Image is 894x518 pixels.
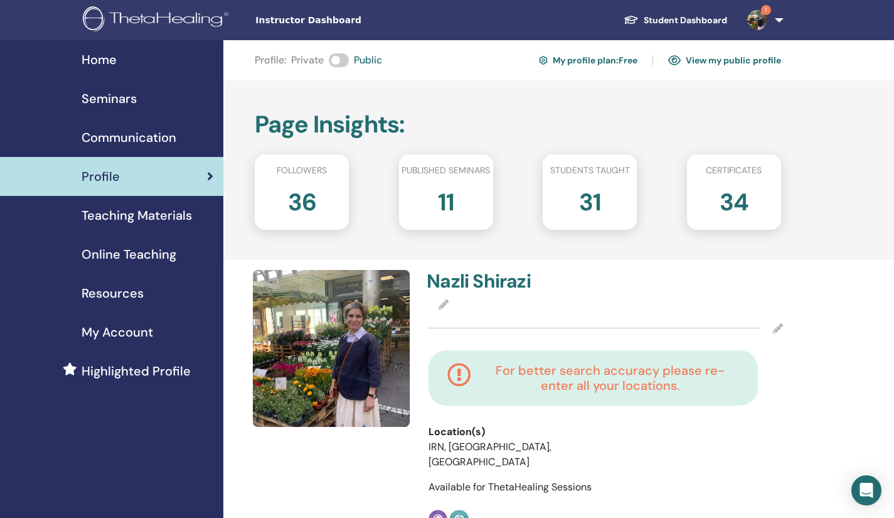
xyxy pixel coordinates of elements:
[668,50,781,70] a: View my public profile
[481,363,739,393] h4: For better search accuracy please re-enter all your locations.
[82,206,192,225] span: Teaching Materials
[82,167,120,186] span: Profile
[851,475,881,505] div: Open Intercom Messenger
[255,111,781,139] h2: Page Insights :
[82,128,176,147] span: Communication
[82,323,153,342] span: My Account
[83,6,233,35] img: logo.png
[291,53,324,68] span: Private
[255,14,444,27] span: Instructor Dashboard
[614,9,737,32] a: Student Dashboard
[539,54,548,67] img: cog.svg
[438,182,454,217] h2: 11
[402,164,490,177] span: Published seminars
[82,245,176,264] span: Online Teaching
[428,424,485,440] span: Location(s)
[428,440,565,470] li: IRN, [GEOGRAPHIC_DATA], [GEOGRAPHIC_DATA]
[82,362,191,380] span: Highlighted Profile
[624,14,639,25] img: graduation-cap-white.svg
[253,270,410,427] img: default.jpg
[82,284,144,303] span: Resources
[720,182,748,217] h2: 34
[579,182,601,217] h2: 31
[706,164,762,177] span: Certificates
[550,164,630,177] span: Students taught
[255,53,286,68] span: Profile :
[82,50,117,69] span: Home
[668,55,681,66] img: eye.svg
[428,480,592,494] span: Available for ThetaHealing Sessions
[354,53,382,68] span: Public
[747,10,767,30] img: default.jpg
[761,5,771,15] span: 1
[427,270,598,293] h4: Nazli Shirazi
[277,164,327,177] span: Followers
[288,182,316,217] h2: 36
[82,89,137,108] span: Seminars
[539,50,637,70] a: My profile plan:Free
